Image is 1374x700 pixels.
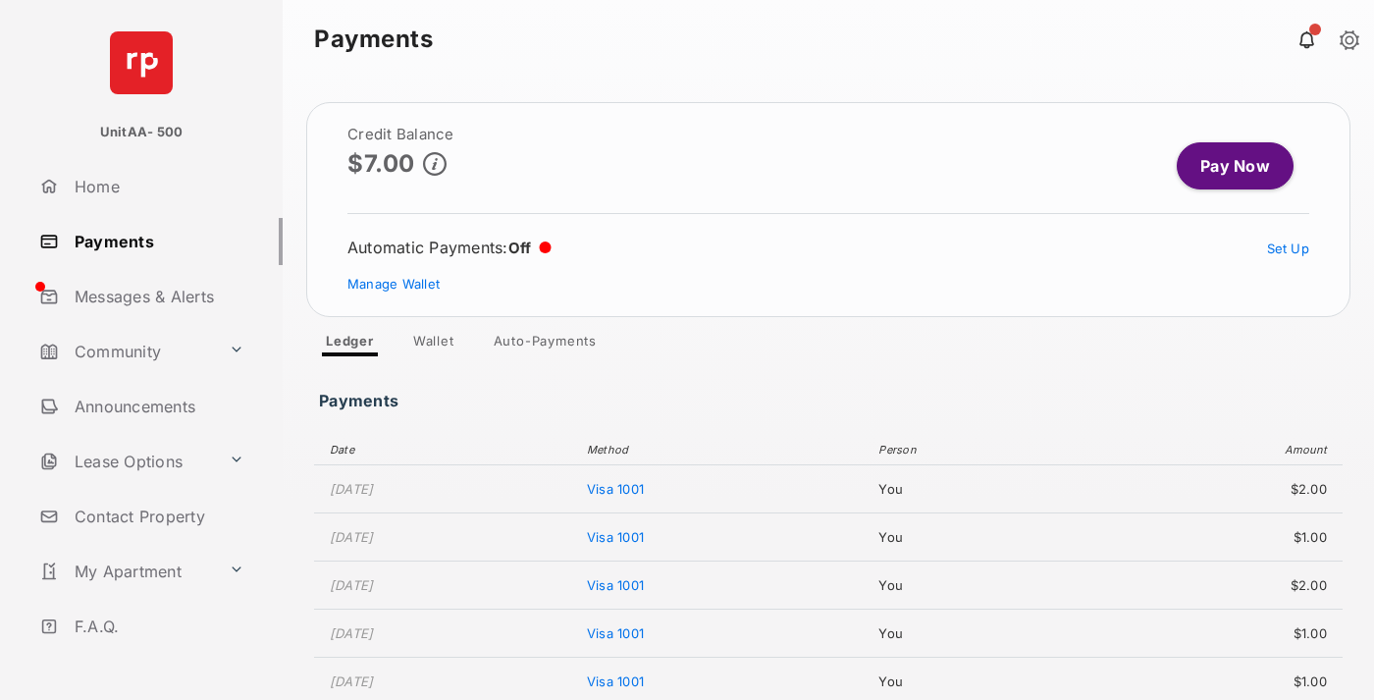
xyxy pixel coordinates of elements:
time: [DATE] [330,625,374,641]
a: Announcements [31,383,283,430]
a: Contact Property [31,493,283,540]
a: My Apartment [31,548,221,595]
h2: Credit Balance [347,127,454,142]
a: Manage Wallet [347,276,440,292]
td: You [869,562,1083,610]
span: Visa 1001 [587,481,644,497]
time: [DATE] [330,577,374,593]
time: [DATE] [330,529,374,545]
td: $1.00 [1083,610,1343,658]
a: Set Up [1267,241,1310,256]
a: Lease Options [31,438,221,485]
th: Person [869,435,1083,465]
p: $7.00 [347,150,415,177]
img: svg+xml;base64,PHN2ZyB4bWxucz0iaHR0cDovL3d3dy53My5vcmcvMjAwMC9zdmciIHdpZHRoPSI2NCIgaGVpZ2h0PSI2NC... [110,31,173,94]
span: Visa 1001 [587,673,644,689]
strong: Payments [314,27,433,51]
a: Ledger [310,333,390,356]
a: Community [31,328,221,375]
span: Visa 1001 [587,577,644,593]
a: Messages & Alerts [31,273,283,320]
th: Amount [1083,435,1343,465]
a: Wallet [397,333,470,356]
td: You [869,610,1083,658]
th: Method [577,435,869,465]
time: [DATE] [330,481,374,497]
h3: Payments [319,392,404,400]
span: Visa 1001 [587,529,644,545]
td: You [869,465,1083,513]
span: Visa 1001 [587,625,644,641]
a: F.A.Q. [31,603,283,650]
div: Automatic Payments : [347,238,552,257]
td: $2.00 [1083,562,1343,610]
a: Payments [31,218,283,265]
a: Home [31,163,283,210]
span: Off [508,239,532,257]
th: Date [314,435,577,465]
td: You [869,513,1083,562]
time: [DATE] [330,673,374,689]
td: $1.00 [1083,513,1343,562]
a: Auto-Payments [478,333,612,356]
p: UnitAA- 500 [100,123,184,142]
td: $2.00 [1083,465,1343,513]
